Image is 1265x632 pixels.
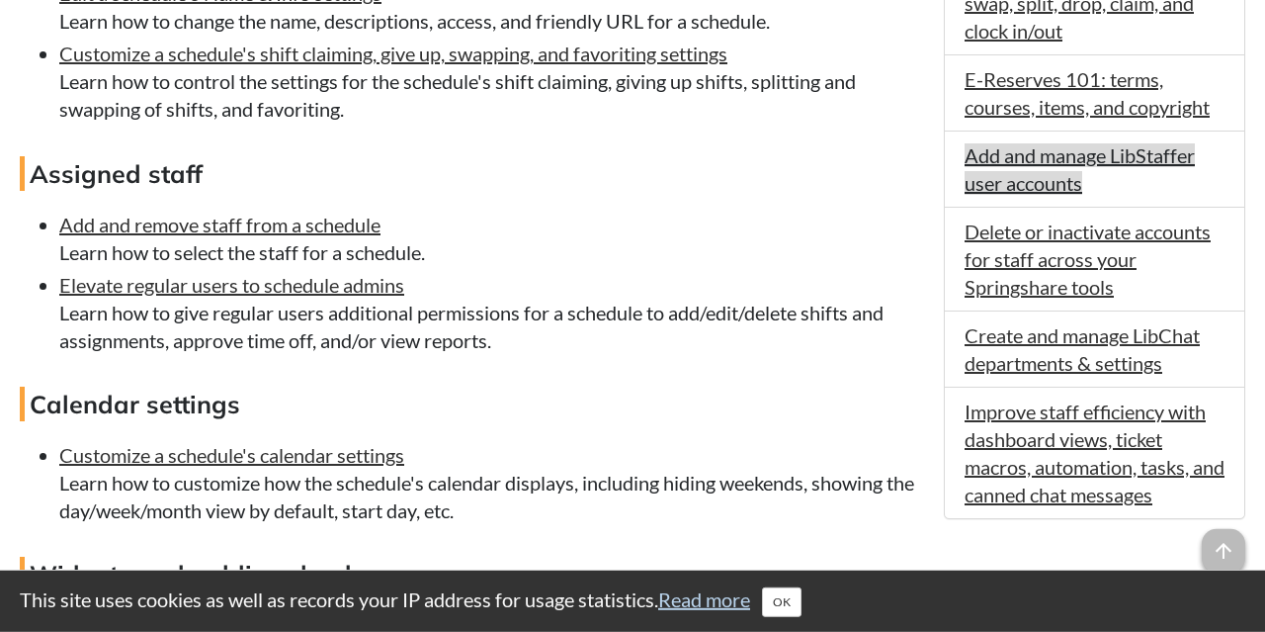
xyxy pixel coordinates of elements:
a: E-Reserves 101: terms, courses, items, and copyright [965,67,1210,119]
a: Create and manage LibChat departments & settings [965,323,1200,375]
li: Learn how to give regular users additional permissions for a schedule to add/edit/delete shifts a... [59,271,924,354]
li: Learn how to customize how the schedule's calendar displays, including hiding weekends, showing t... [59,441,924,524]
li: Learn how to control the settings for the schedule's shift claiming, giving up shifts, splitting ... [59,40,924,123]
h4: Calendar settings [20,387,924,421]
li: Learn how to select the staff for a schedule. [59,211,924,266]
a: Add and manage LibStaffer user accounts [965,143,1195,195]
a: arrow_upward [1202,531,1245,555]
h4: Assigned staff [20,156,924,191]
a: Customize a schedule's shift claiming, give up, swapping, and favoriting settings [59,42,727,65]
a: Read more [658,587,750,611]
a: Add and remove staff from a schedule [59,213,380,236]
a: Improve staff efficiency with dashboard views, ticket macros, automation, tasks, and canned chat ... [965,400,1224,506]
a: Delete or inactivate accounts for staff across your Springshare tools [965,220,1211,299]
h4: Widgets and public calendar [20,557,924,591]
button: Close [762,587,801,617]
span: arrow_upward [1202,529,1245,573]
a: Customize a schedule's calendar settings [59,443,404,467]
a: Elevate regular users to schedule admins [59,273,404,297]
